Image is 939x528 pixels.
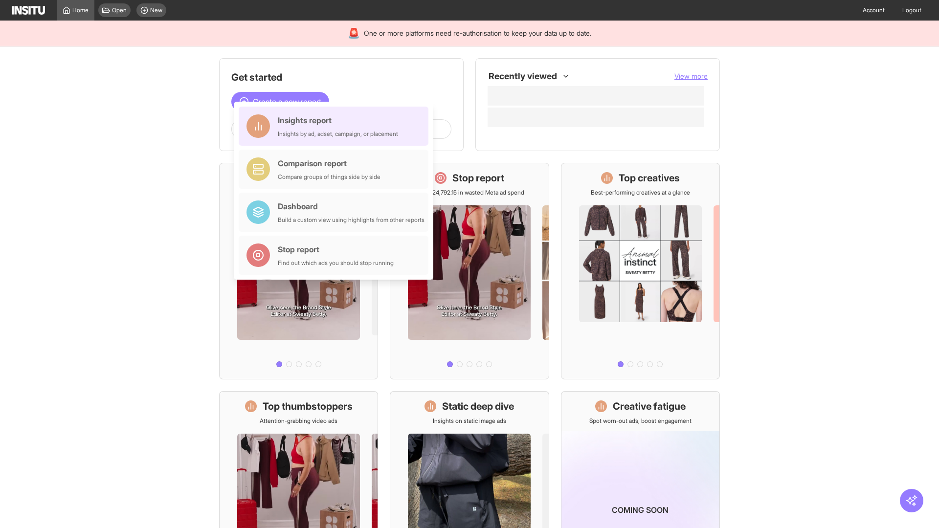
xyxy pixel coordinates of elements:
a: What's live nowSee all active ads instantly [219,163,378,379]
p: Insights on static image ads [433,417,506,425]
span: Home [72,6,89,14]
div: 🚨 [348,26,360,40]
div: Find out which ads you should stop running [278,259,394,267]
p: Save £24,792.15 in wasted Meta ad spend [415,189,524,197]
h1: Top creatives [619,171,680,185]
span: Open [112,6,127,14]
h1: Get started [231,70,451,84]
img: Logo [12,6,45,15]
span: One or more platforms need re-authorisation to keep your data up to date. [364,28,591,38]
button: View more [674,71,708,81]
a: Top creativesBest-performing creatives at a glance [561,163,720,379]
div: Build a custom view using highlights from other reports [278,216,425,224]
p: Best-performing creatives at a glance [591,189,690,197]
button: Create a new report [231,92,329,111]
span: Create a new report [253,96,321,108]
div: Stop report [278,243,394,255]
h1: Top thumbstoppers [263,399,353,413]
div: Comparison report [278,157,380,169]
div: Dashboard [278,200,425,212]
h1: Stop report [452,171,504,185]
span: View more [674,72,708,80]
div: Compare groups of things side by side [278,173,380,181]
span: New [150,6,162,14]
div: Insights by ad, adset, campaign, or placement [278,130,398,138]
p: Attention-grabbing video ads [260,417,337,425]
div: Insights report [278,114,398,126]
a: Stop reportSave £24,792.15 in wasted Meta ad spend [390,163,549,379]
h1: Static deep dive [442,399,514,413]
